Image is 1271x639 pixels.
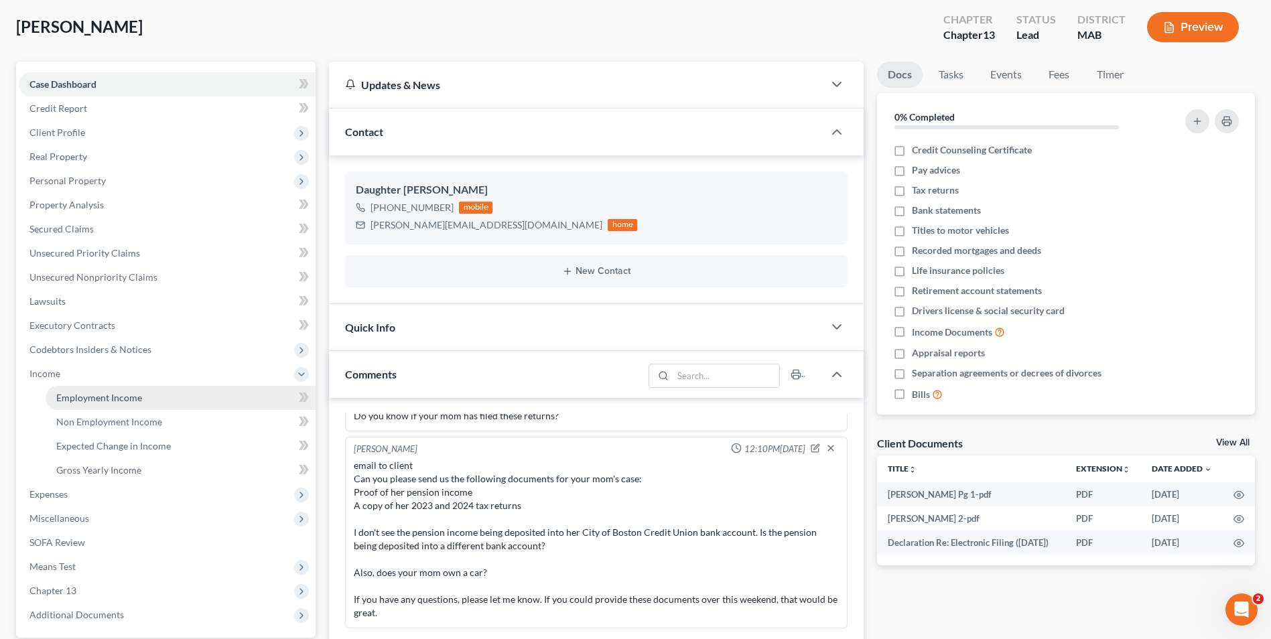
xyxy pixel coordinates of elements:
td: [DATE] [1141,482,1223,506]
a: Secured Claims [19,217,316,241]
span: Means Test [29,561,76,572]
div: home [608,219,637,231]
span: Bills [912,388,930,401]
span: 2 [1253,593,1264,604]
a: Date Added expand_more [1152,464,1212,474]
div: Chapter [943,27,995,43]
a: Fees [1038,62,1081,88]
span: Retirement account statements [912,284,1042,297]
a: Executory Contracts [19,313,316,338]
div: Lead [1016,27,1056,43]
a: Events [980,62,1032,88]
input: Search... [673,364,779,387]
span: Secured Claims [29,223,94,234]
td: PDF [1065,482,1141,506]
span: Life insurance policies [912,264,1004,277]
span: Miscellaneous [29,512,89,524]
div: [PERSON_NAME] [354,443,417,456]
span: Bank statements [912,204,981,217]
a: Extensionunfold_more [1076,464,1130,474]
span: Expected Change in Income [56,440,171,451]
span: Comments [345,368,397,380]
span: Contact [345,125,383,138]
a: Non Employment Income [46,410,316,434]
span: Executory Contracts [29,319,115,331]
td: PDF [1065,530,1141,555]
span: SOFA Review [29,537,85,548]
span: Income [29,368,60,379]
span: Expenses [29,488,68,500]
a: Gross Yearly Income [46,458,316,482]
span: Drivers license & social security card [912,304,1065,317]
a: Unsecured Priority Claims [19,241,316,265]
span: Income Documents [912,326,992,339]
span: Employment Income [56,392,142,403]
a: Credit Report [19,96,316,121]
span: Non Employment Income [56,416,162,427]
i: unfold_more [909,466,917,474]
span: 13 [983,28,995,41]
a: View All [1216,438,1250,447]
a: Case Dashboard [19,72,316,96]
span: [PERSON_NAME] [16,17,143,36]
td: [PERSON_NAME] Pg 1-pdf [877,482,1065,506]
span: Additional Documents [29,609,124,620]
button: Preview [1147,12,1239,42]
div: Status [1016,12,1056,27]
span: Codebtors Insiders & Notices [29,344,151,355]
div: email to client Can you please send us the following documents for your mom's case: Proof of her ... [354,459,839,620]
span: Pay advices [912,163,960,177]
a: Tasks [928,62,974,88]
span: Unsecured Priority Claims [29,247,140,259]
span: Separation agreements or decrees of divorces [912,366,1101,380]
strong: 0% Completed [894,111,955,123]
td: Declaration Re: Electronic Filing ([DATE]) [877,530,1065,555]
span: Personal Property [29,175,106,186]
span: Case Dashboard [29,78,96,90]
a: SOFA Review [19,530,316,555]
a: Unsecured Nonpriority Claims [19,265,316,289]
span: Appraisal reports [912,346,985,360]
a: Titleunfold_more [888,464,917,474]
div: [PERSON_NAME][EMAIL_ADDRESS][DOMAIN_NAME] [371,218,602,232]
td: PDF [1065,506,1141,530]
td: [DATE] [1141,506,1223,530]
span: Lawsuits [29,295,66,307]
div: Client Documents [877,436,963,450]
span: Credit Report [29,102,87,114]
span: Quick Info [345,321,395,334]
div: Chapter [943,12,995,27]
span: Property Analysis [29,199,104,210]
iframe: Intercom live chat [1225,593,1258,626]
span: Unsecured Nonpriority Claims [29,271,157,283]
span: Chapter 13 [29,585,76,596]
a: Employment Income [46,386,316,410]
span: Recorded mortgages and deeds [912,244,1041,257]
a: Docs [877,62,923,88]
i: unfold_more [1122,466,1130,474]
div: MAB [1077,27,1126,43]
span: 12:10PM[DATE] [744,443,805,455]
span: Titles to motor vehicles [912,224,1009,237]
button: New Contact [356,266,837,277]
a: Timer [1086,62,1134,88]
div: [PHONE_NUMBER] [371,201,454,214]
a: Expected Change in Income [46,434,316,458]
div: Daughter [PERSON_NAME] [356,182,837,198]
div: District [1077,12,1126,27]
span: Credit Counseling Certificate [912,143,1032,157]
span: Real Property [29,151,87,162]
span: Gross Yearly Income [56,464,141,476]
span: Client Profile [29,127,85,138]
div: mobile [459,202,492,214]
td: [DATE] [1141,530,1223,555]
td: [PERSON_NAME] 2-pdf [877,506,1065,530]
span: Tax returns [912,184,959,197]
a: Lawsuits [19,289,316,313]
i: expand_more [1204,466,1212,474]
a: Property Analysis [19,193,316,217]
div: Updates & News [345,78,807,92]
